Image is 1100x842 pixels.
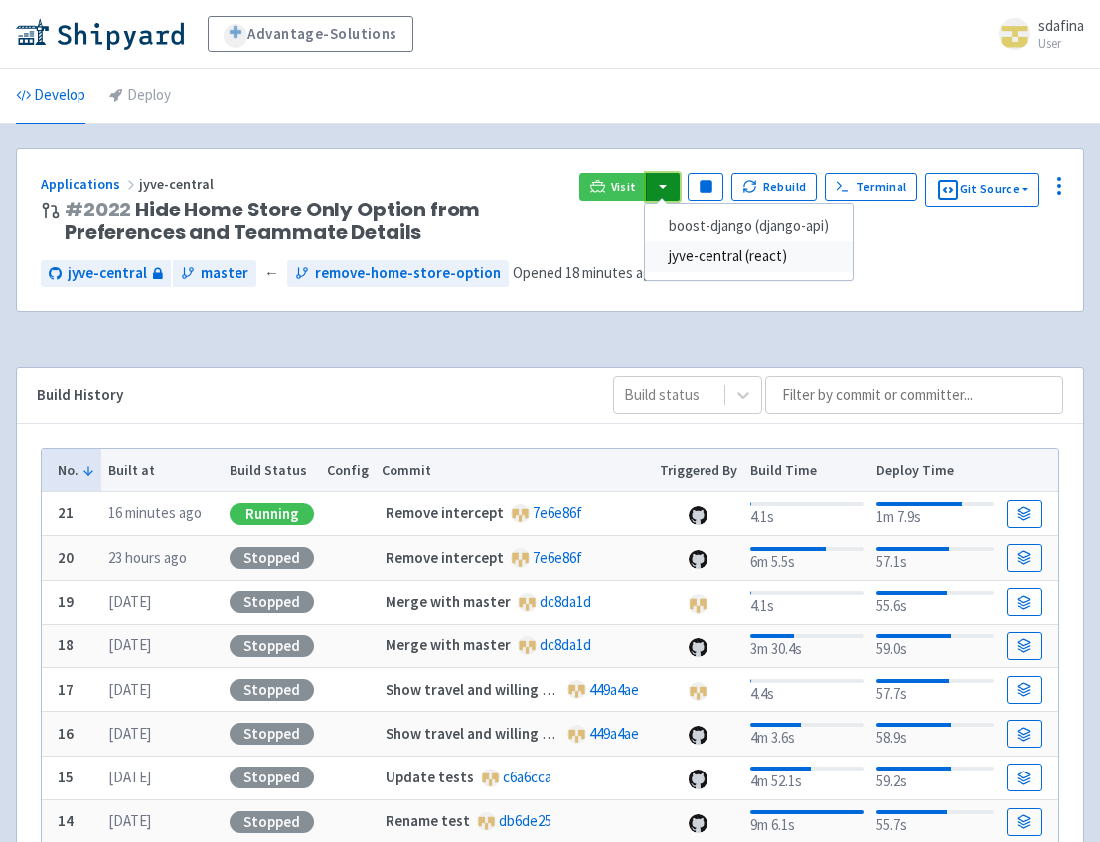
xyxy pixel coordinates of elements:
[540,592,591,611] a: dc8da1d
[731,173,817,201] button: Rebuild
[1007,808,1042,836] a: Build Details
[58,548,74,567] b: 20
[287,260,509,287] a: remove-home-store-option
[1007,764,1042,791] a: Build Details
[58,811,74,830] b: 14
[386,680,771,699] strong: Show travel and willing to drive when feature flag enabled
[1007,500,1042,528] a: Build Details
[876,806,994,837] div: 55.7s
[1007,720,1042,748] a: Build Details
[108,811,151,830] time: [DATE]
[1038,37,1084,50] small: User
[386,811,470,830] strong: Rename test
[386,592,511,611] strong: Merge with master
[230,679,314,701] div: Stopped
[108,724,151,743] time: [DATE]
[743,449,869,492] th: Build Time
[1007,588,1042,616] a: Build Details
[987,18,1084,50] a: sdafina User
[876,631,994,661] div: 59.0s
[750,543,864,574] div: 6m 5.5s
[589,724,639,743] a: 449a4ae
[321,449,376,492] th: Config
[645,241,853,272] a: jyve-central (react)
[876,587,994,618] div: 55.6s
[533,503,582,522] a: 7e6e86f
[1007,676,1042,704] a: Build Details
[540,635,591,654] a: dc8da1d
[108,503,202,522] time: 16 minutes ago
[315,262,501,285] span: remove-home-store-option
[16,69,85,124] a: Develop
[58,635,74,654] b: 18
[58,680,74,699] b: 17
[750,806,864,837] div: 9m 6.1s
[386,724,771,743] strong: Show travel and willing to drive when feature flag enabled
[765,376,1063,414] input: Filter by commit or committer...
[58,768,74,786] b: 15
[565,263,659,282] time: 18 minutes ago
[230,767,314,788] div: Stopped
[108,680,151,699] time: [DATE]
[375,449,653,492] th: Commit
[579,173,647,201] a: Visit
[750,587,864,618] div: 4.1s
[386,768,474,786] strong: Update tests
[653,449,743,492] th: Triggered By
[750,763,864,793] div: 4m 52.1s
[224,449,321,492] th: Build Status
[750,719,864,750] div: 4m 3.6s
[870,449,1001,492] th: Deploy Time
[264,262,279,285] span: ←
[503,768,551,786] a: c6a6cca
[16,18,184,50] img: Shipyard logo
[58,503,74,522] b: 21
[58,724,74,743] b: 16
[139,175,217,193] span: jyve-central
[65,196,131,223] a: #2022
[386,548,504,567] strong: Remove intercept
[876,498,994,529] div: 1m 7.9s
[589,680,639,699] a: 449a4ae
[41,175,139,193] a: Applications
[499,811,551,830] a: db6de25
[688,173,723,201] button: Pause
[230,547,314,569] div: Stopped
[876,543,994,574] div: 57.1s
[201,262,248,285] span: master
[876,675,994,706] div: 57.7s
[230,811,314,833] div: Stopped
[173,260,256,287] a: master
[101,449,223,492] th: Built at
[533,548,582,567] a: 7e6e86f
[750,631,864,661] div: 3m 30.4s
[386,635,511,654] strong: Merge with master
[611,179,637,195] span: Visit
[645,211,853,242] a: boost-django (django-api)
[65,199,563,244] span: Hide Home Store Only Option from Preferences and Teammate Details
[108,592,151,611] time: [DATE]
[825,173,917,201] a: Terminal
[41,260,171,287] a: jyve-central
[925,173,1039,207] button: Git Source
[109,69,171,124] a: Deploy
[750,498,864,529] div: 4.1s
[1007,544,1042,572] a: Build Details
[386,503,504,522] strong: Remove intercept
[1038,16,1084,35] span: sdafina
[230,591,314,613] div: Stopped
[1007,632,1042,660] a: Build Details
[108,768,151,786] time: [DATE]
[208,16,413,52] a: Advantage-Solutions
[513,263,659,282] span: Opened
[108,635,151,654] time: [DATE]
[750,675,864,706] div: 4.4s
[108,548,187,567] time: 23 hours ago
[876,763,994,793] div: 59.2s
[230,635,314,657] div: Stopped
[37,384,581,407] div: Build History
[68,262,147,285] span: jyve-central
[58,460,95,481] button: No.
[230,503,314,525] div: Running
[58,592,74,611] b: 19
